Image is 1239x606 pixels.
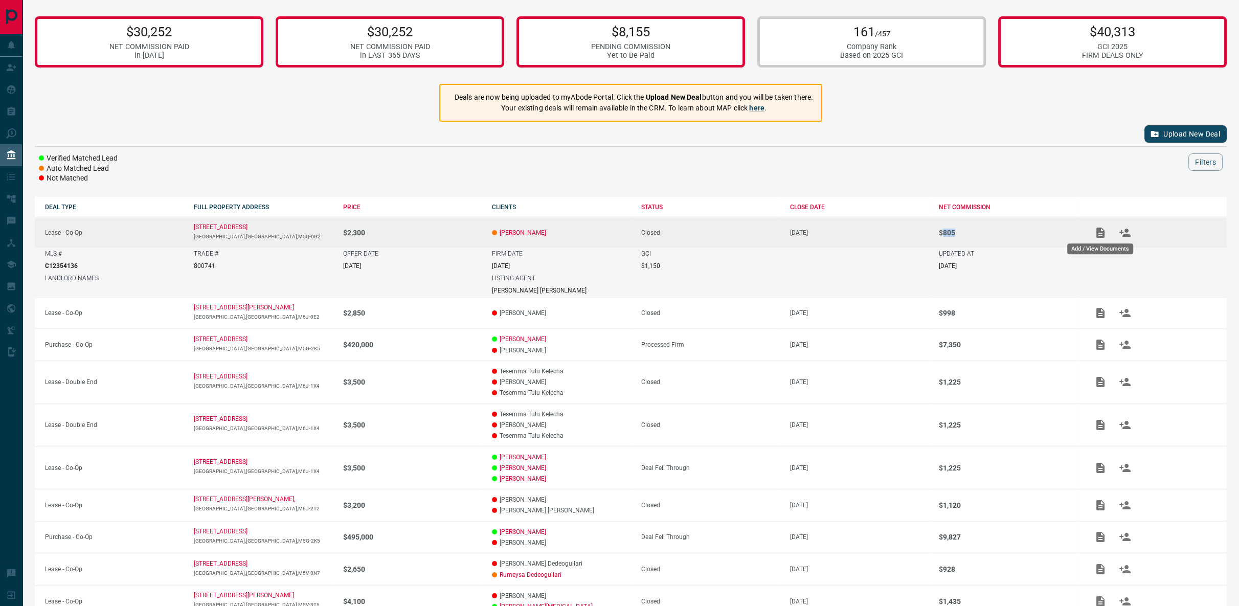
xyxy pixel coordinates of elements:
[45,309,184,317] p: Lease - Co-Op
[790,421,929,429] p: [DATE]
[939,421,1077,429] p: $1,225
[591,42,670,51] div: PENDING COMMISSION
[790,598,929,605] p: [DATE]
[350,42,430,51] div: NET COMMISSION PAID
[492,539,630,546] p: [PERSON_NAME]
[455,92,813,103] p: Deals are now being uploaded to myAbode Portal. Click the button and you will be taken there.
[875,30,890,38] span: /457
[492,275,535,282] p: LISTING AGENT
[45,502,184,509] p: Lease - Co-Op
[939,464,1077,472] p: $1,225
[1088,501,1113,508] span: Add / View Documents
[343,341,482,349] p: $420,000
[790,464,929,472] p: [DATE]
[1088,341,1113,348] span: Add / View Documents
[39,173,118,184] li: Not Matched
[1113,309,1137,316] span: Match Clients
[1113,421,1137,428] span: Match Clients
[1113,341,1137,348] span: Match Clients
[1144,125,1227,143] button: Upload New Deal
[194,528,247,535] p: [STREET_ADDRESS]
[646,93,702,101] strong: Upload New Deal
[492,250,523,257] p: FIRM DATE
[939,378,1077,386] p: $1,225
[1067,243,1133,254] div: Add / View Documents
[492,496,630,503] p: [PERSON_NAME]
[194,223,247,231] a: [STREET_ADDRESS]
[641,309,780,317] div: Closed
[500,335,546,343] a: [PERSON_NAME]
[1113,565,1137,572] span: Match Clients
[492,411,630,418] p: Tesemma Tulu Kelecha
[939,229,1077,237] p: $805
[492,287,587,294] p: [PERSON_NAME] [PERSON_NAME]
[1082,42,1143,51] div: GCI 2025
[343,533,482,541] p: $495,000
[591,24,670,39] p: $8,155
[343,262,361,270] p: [DATE]
[343,565,482,573] p: $2,650
[45,533,184,541] p: Purchase - Co-Op
[492,378,630,386] p: [PERSON_NAME]
[194,425,332,431] p: [GEOGRAPHIC_DATA],[GEOGRAPHIC_DATA],M6J-1X4
[194,468,332,474] p: [GEOGRAPHIC_DATA],[GEOGRAPHIC_DATA],M6J-1X4
[194,560,247,567] a: [STREET_ADDRESS]
[194,373,247,380] p: [STREET_ADDRESS]
[492,347,630,354] p: [PERSON_NAME]
[1088,533,1113,541] span: Add / View Documents
[641,204,780,211] div: STATUS
[492,309,630,317] p: [PERSON_NAME]
[641,533,780,541] div: Deal Fell Through
[641,566,780,573] div: Closed
[350,24,430,39] p: $30,252
[109,24,189,39] p: $30,252
[1113,378,1137,385] span: Match Clients
[500,229,546,236] a: [PERSON_NAME]
[194,262,215,270] p: 800741
[194,496,295,503] a: [STREET_ADDRESS][PERSON_NAME],
[45,262,78,270] p: C12354136
[939,262,957,270] p: [DATE]
[1113,464,1137,471] span: Match Clients
[1088,421,1113,428] span: Add / View Documents
[591,51,670,60] div: Yet to Be Paid
[343,309,482,317] p: $2,850
[1113,533,1137,541] span: Match Clients
[343,229,482,237] p: $2,300
[1088,229,1113,236] span: Add / View Documents
[641,250,651,257] p: GCI
[109,42,189,51] div: NET COMMISSION PAID
[840,51,903,60] div: Based on 2025 GCI
[1088,309,1113,316] span: Add / View Documents
[939,501,1077,509] p: $1,120
[1113,501,1137,508] span: Match Clients
[1113,597,1137,604] span: Match Clients
[194,204,332,211] div: FULL PROPERTY ADDRESS
[45,566,184,573] p: Lease - Co-Op
[343,204,482,211] div: PRICE
[492,560,630,567] p: [PERSON_NAME] Dedeogullari
[194,570,332,576] p: [GEOGRAPHIC_DATA],[GEOGRAPHIC_DATA],M5V-0N7
[194,383,332,389] p: [GEOGRAPHIC_DATA],[GEOGRAPHIC_DATA],M6J-1X4
[492,421,630,429] p: [PERSON_NAME]
[492,262,510,270] p: [DATE]
[45,378,184,386] p: Lease - Double End
[492,204,630,211] div: CLIENTS
[790,341,929,348] p: [DATE]
[194,234,332,239] p: [GEOGRAPHIC_DATA],[GEOGRAPHIC_DATA],M5Q-0G2
[45,598,184,605] p: Lease - Co-Op
[194,458,247,465] a: [STREET_ADDRESS]
[790,309,929,317] p: [DATE]
[641,229,780,236] div: Closed
[343,597,482,605] p: $4,100
[194,346,332,351] p: [GEOGRAPHIC_DATA],[GEOGRAPHIC_DATA],M5G-2K5
[500,454,546,461] a: [PERSON_NAME]
[194,335,247,343] a: [STREET_ADDRESS]
[1082,51,1143,60] div: FIRM DEALS ONLY
[45,421,184,429] p: Lease - Double End
[1088,378,1113,385] span: Add / View Documents
[641,378,780,386] div: Closed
